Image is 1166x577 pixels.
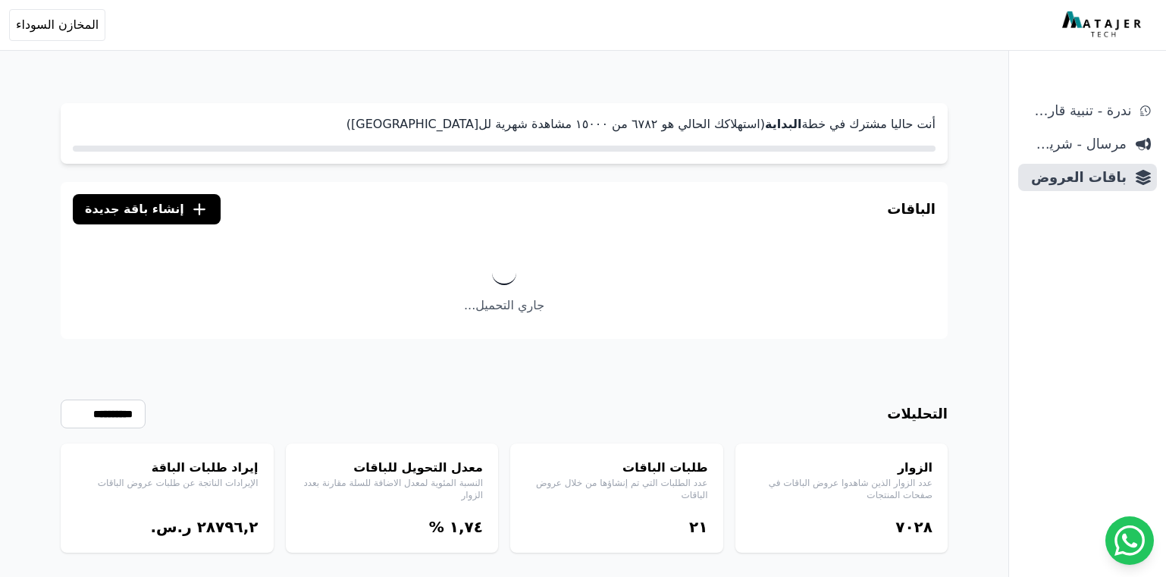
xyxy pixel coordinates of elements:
div: ٢١ [525,516,708,538]
span: مرسال - شريط دعاية [1024,133,1127,155]
span: ر.س. [150,518,191,536]
p: جاري التحميل... [61,296,948,315]
p: أنت حاليا مشترك في خطة (استهلاكك الحالي هو ٦٧٨٢ من ١٥۰۰۰ مشاهدة شهرية لل[GEOGRAPHIC_DATA]) [73,115,936,133]
p: الإيرادات الناتجة عن طلبات عروض الباقات [76,477,259,489]
div: ٧۰٢٨ [751,516,933,538]
strong: البداية [765,117,801,131]
span: % [429,518,444,536]
bdi: ١,٧٤ [450,518,483,536]
img: MatajerTech Logo [1062,11,1145,39]
button: المخازن السوداء [9,9,105,41]
h4: طلبات الباقات [525,459,708,477]
h3: التحليلات [887,403,948,425]
h4: الزوار [751,459,933,477]
span: باقات العروض [1024,167,1127,188]
p: عدد الزوار الذين شاهدوا عروض الباقات في صفحات المنتجات [751,477,933,501]
h4: معدل التحويل للباقات [301,459,484,477]
h4: إيراد طلبات الباقة [76,459,259,477]
span: ندرة - تنبية قارب علي النفاذ [1024,100,1131,121]
span: المخازن السوداء [16,16,99,34]
p: عدد الطلبات التي تم إنشاؤها من خلال عروض الباقات [525,477,708,501]
h3: الباقات [887,199,936,220]
span: إنشاء باقة جديدة [85,200,184,218]
p: النسبة المئوية لمعدل الاضافة للسلة مقارنة بعدد الزوار [301,477,484,501]
button: إنشاء باقة جديدة [73,194,221,224]
bdi: ٢٨٧٩٦,٢ [197,518,259,536]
